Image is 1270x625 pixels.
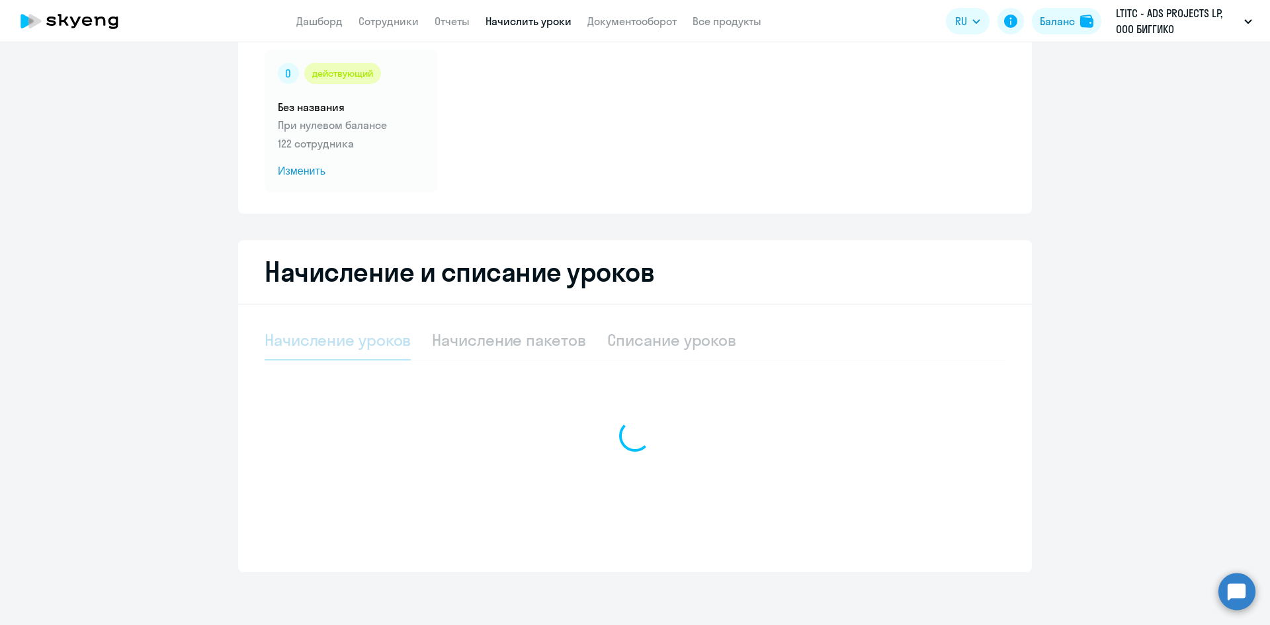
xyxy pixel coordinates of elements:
[486,15,571,28] a: Начислить уроки
[955,13,967,29] span: RU
[946,8,990,34] button: RU
[265,256,1005,288] h2: Начисление и списание уроков
[359,15,419,28] a: Сотрудники
[1040,13,1075,29] div: Баланс
[587,15,677,28] a: Документооборот
[278,163,425,179] span: Изменить
[304,63,381,84] div: действующий
[1032,8,1101,34] button: Балансbalance
[1109,5,1259,37] button: LTITC - ADS PROJECTS LP, ООО БИГГИКО
[278,136,425,151] p: 122 сотрудника
[278,100,425,114] h5: Без названия
[278,117,425,133] p: При нулевом балансе
[296,15,343,28] a: Дашборд
[693,15,761,28] a: Все продукты
[1116,5,1239,37] p: LTITC - ADS PROJECTS LP, ООО БИГГИКО
[1080,15,1093,28] img: balance
[435,15,470,28] a: Отчеты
